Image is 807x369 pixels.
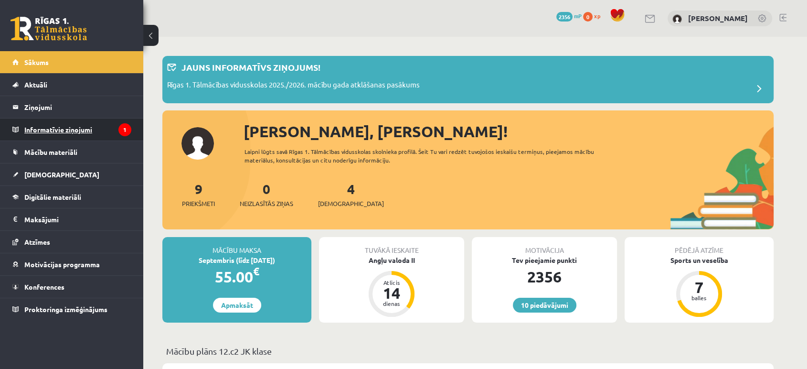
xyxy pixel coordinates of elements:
div: Pēdējā atzīme [625,237,774,255]
span: Mācību materiāli [24,148,77,156]
a: 10 piedāvājumi [513,298,576,313]
a: [DEMOGRAPHIC_DATA] [12,163,131,185]
div: 7 [685,280,713,295]
span: [DEMOGRAPHIC_DATA] [318,199,384,208]
p: Jauns informatīvs ziņojums! [181,61,320,74]
a: Sākums [12,51,131,73]
a: Proktoringa izmēģinājums [12,298,131,320]
div: Atlicis [377,280,406,285]
a: Atzīmes [12,231,131,253]
a: Jauns informatīvs ziņojums! Rīgas 1. Tālmācības vidusskolas 2025./2026. mācību gada atklāšanas pa... [167,61,769,98]
i: 1 [118,123,131,136]
span: xp [594,12,600,20]
span: Digitālie materiāli [24,193,81,201]
span: Priekšmeti [182,199,215,208]
span: € [253,264,259,278]
span: Motivācijas programma [24,260,100,269]
span: mP [574,12,582,20]
a: Aktuāli [12,74,131,96]
span: 0 [583,12,593,22]
div: Sports un veselība [625,255,774,265]
div: dienas [377,301,406,306]
div: [PERSON_NAME], [PERSON_NAME]! [244,120,774,143]
a: Angļu valoda II Atlicis 14 dienas [319,255,464,318]
a: 9Priekšmeti [182,180,215,208]
span: Sākums [24,58,49,66]
a: Rīgas 1. Tālmācības vidusskola [11,17,87,41]
a: 4[DEMOGRAPHIC_DATA] [318,180,384,208]
p: Mācību plāns 12.c2 JK klase [166,345,770,358]
a: Mācību materiāli [12,141,131,163]
div: Angļu valoda II [319,255,464,265]
p: Rīgas 1. Tālmācības vidusskolas 2025./2026. mācību gada atklāšanas pasākums [167,79,420,93]
span: Atzīmes [24,238,50,246]
div: Septembris (līdz [DATE]) [162,255,311,265]
div: Tuvākā ieskaite [319,237,464,255]
div: Motivācija [472,237,617,255]
span: Aktuāli [24,80,47,89]
a: [PERSON_NAME] [688,13,748,23]
a: Ziņojumi [12,96,131,118]
legend: Ziņojumi [24,96,131,118]
div: 2356 [472,265,617,288]
a: 2356 mP [556,12,582,20]
span: 2356 [556,12,573,22]
span: Konferences [24,282,64,291]
a: Apmaksāt [213,298,261,313]
span: Proktoringa izmēģinājums [24,305,107,314]
a: Maksājumi [12,208,131,230]
span: [DEMOGRAPHIC_DATA] [24,170,99,179]
a: Informatīvie ziņojumi1 [12,119,131,141]
a: Motivācijas programma [12,253,131,275]
div: Tev pieejamie punkti [472,255,617,265]
a: Konferences [12,276,131,298]
div: 14 [377,285,406,301]
a: 0Neizlasītās ziņas [240,180,293,208]
span: Neizlasītās ziņas [240,199,293,208]
a: Digitālie materiāli [12,186,131,208]
div: 55.00 [162,265,311,288]
div: balles [685,295,713,301]
div: Mācību maksa [162,237,311,255]
a: Sports un veselība 7 balles [625,255,774,318]
legend: Informatīvie ziņojumi [24,119,131,141]
legend: Maksājumi [24,208,131,230]
div: Laipni lūgts savā Rīgas 1. Tālmācības vidusskolas skolnieka profilā. Šeit Tu vari redzēt tuvojošo... [244,147,611,164]
a: 0 xp [583,12,605,20]
img: Jekaterina Zeļeņina [672,14,682,24]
